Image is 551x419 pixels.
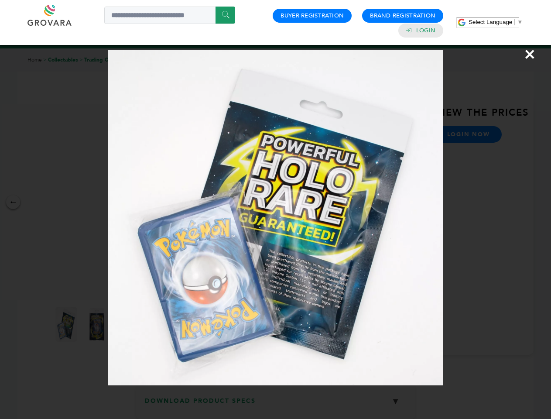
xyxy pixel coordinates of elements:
[108,50,443,385] img: Image Preview
[524,42,536,66] span: ×
[517,19,523,25] span: ▼
[281,12,344,20] a: Buyer Registration
[469,19,523,25] a: Select Language​
[370,12,435,20] a: Brand Registration
[469,19,512,25] span: Select Language
[104,7,235,24] input: Search a product or brand...
[416,27,435,34] a: Login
